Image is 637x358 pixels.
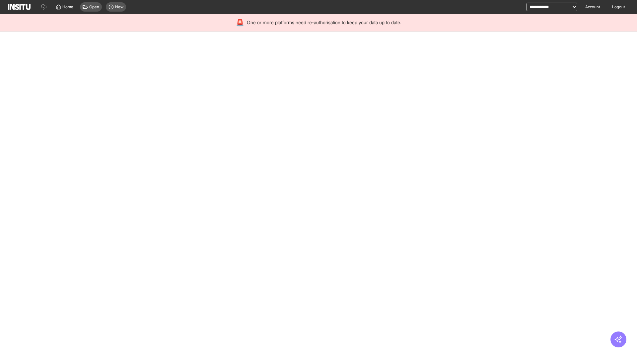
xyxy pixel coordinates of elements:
[115,4,123,10] span: New
[62,4,73,10] span: Home
[8,4,31,10] img: Logo
[236,18,244,27] div: 🚨
[247,19,401,26] span: One or more platforms need re-authorisation to keep your data up to date.
[89,4,99,10] span: Open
